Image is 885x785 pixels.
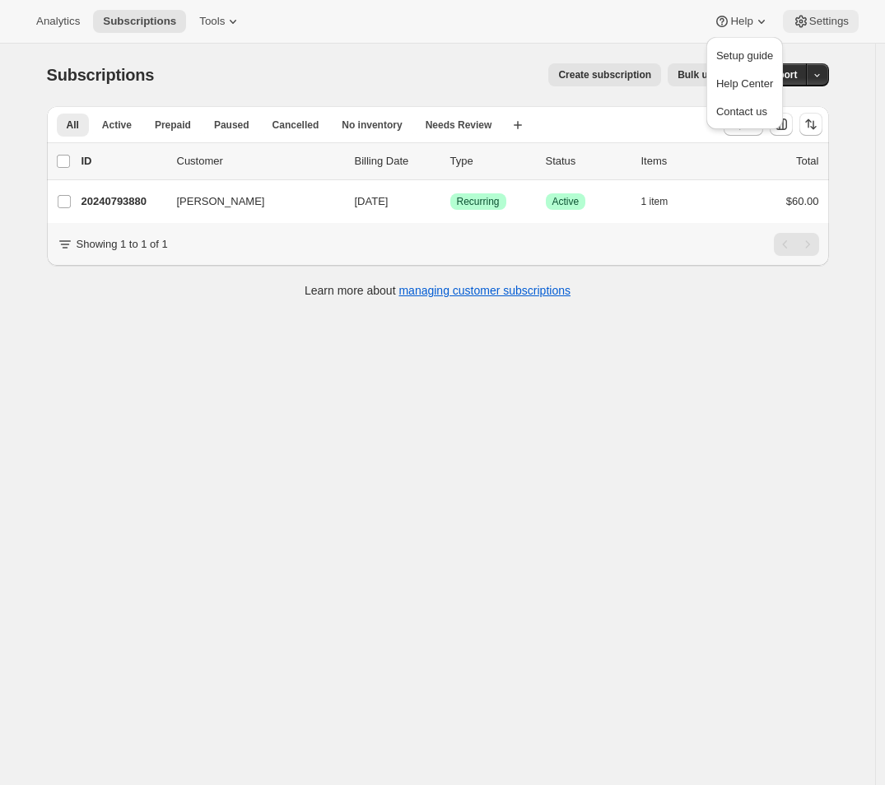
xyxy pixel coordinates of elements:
span: Subscriptions [47,66,155,84]
span: 1 item [641,195,668,208]
button: [PERSON_NAME] [167,188,332,215]
span: Help [730,15,752,28]
span: [PERSON_NAME] [177,193,265,210]
p: Showing 1 to 1 of 1 [77,236,168,253]
span: Needs Review [426,118,492,132]
span: All [67,118,79,132]
button: Subscriptions [93,10,186,33]
button: Create new view [505,114,531,137]
p: 20240793880 [82,193,164,210]
span: Analytics [36,15,80,28]
span: No inventory [342,118,402,132]
div: 20240793880[PERSON_NAME][DATE]SuccessRecurringSuccessActive1 item$60.00 [82,190,819,213]
span: Subscriptions [103,15,176,28]
button: Setup guide [711,42,778,68]
button: Settings [783,10,859,33]
span: [DATE] [355,195,389,207]
a: Help Center [711,70,778,96]
span: Bulk updates [678,68,739,81]
span: Setup guide [716,49,773,62]
a: Contact us [711,98,778,124]
p: Learn more about [305,282,571,299]
p: Total [796,153,818,170]
span: Cancelled [272,118,319,132]
span: Contact us [716,105,767,118]
button: Analytics [26,10,90,33]
p: Customer [177,153,342,170]
span: Settings [809,15,849,28]
button: Help [704,10,779,33]
button: Sort the results [799,113,822,136]
button: Bulk updates [668,63,749,86]
span: Active [552,195,580,208]
span: Prepaid [155,118,191,132]
button: 1 item [641,190,687,213]
span: Tools [199,15,225,28]
span: Recurring [457,195,500,208]
p: Status [546,153,628,170]
button: Create subscription [548,63,661,86]
div: IDCustomerBilling DateTypeStatusItemsTotal [82,153,819,170]
span: Active [102,118,132,132]
span: Create subscription [558,68,651,81]
p: ID [82,153,164,170]
span: $60.00 [786,195,819,207]
span: Help Center [716,77,773,90]
nav: Pagination [774,233,819,256]
div: Items [641,153,724,170]
span: Paused [214,118,249,132]
p: Billing Date [355,153,437,170]
button: Tools [189,10,251,33]
div: Type [450,153,533,170]
a: managing customer subscriptions [398,284,571,297]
